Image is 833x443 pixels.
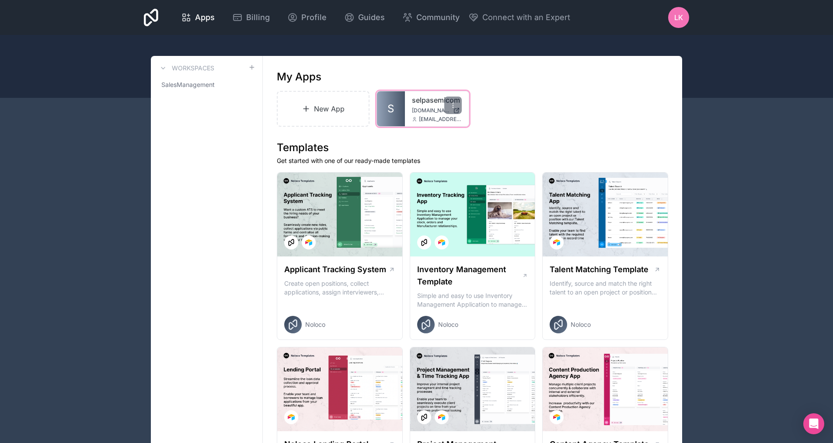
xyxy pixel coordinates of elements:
[553,239,560,246] img: Airtable Logo
[280,8,334,27] a: Profile
[438,320,458,329] span: Noloco
[412,107,462,114] a: [DOMAIN_NAME]
[571,320,591,329] span: Noloco
[482,11,570,24] span: Connect with an Expert
[395,8,467,27] a: Community
[337,8,392,27] a: Guides
[438,239,445,246] img: Airtable Logo
[158,77,255,93] a: SalesManagement
[377,91,405,126] a: S
[412,95,462,105] a: selpasemicom
[417,263,522,288] h1: Inventory Management Template
[412,107,450,114] span: [DOMAIN_NAME]
[416,11,460,24] span: Community
[288,414,295,421] img: Airtable Logo
[174,8,222,27] a: Apps
[553,414,560,421] img: Airtable Logo
[387,102,394,116] span: S
[161,80,215,89] span: SalesManagement
[438,414,445,421] img: Airtable Logo
[550,279,661,297] p: Identify, source and match the right talent to an open project or position with our Talent Matchi...
[284,279,395,297] p: Create open positions, collect applications, assign interviewers, centralise candidate feedback a...
[225,8,277,27] a: Billing
[277,156,668,165] p: Get started with one of our ready-made templates
[305,320,325,329] span: Noloco
[195,11,215,24] span: Apps
[803,413,824,434] div: Open Intercom Messenger
[550,263,648,276] h1: Talent Matching Template
[172,64,214,73] h3: Workspaces
[305,239,312,246] img: Airtable Logo
[277,91,369,127] a: New App
[246,11,270,24] span: Billing
[277,70,321,84] h1: My Apps
[284,263,386,276] h1: Applicant Tracking System
[674,12,683,23] span: LK
[301,11,327,24] span: Profile
[419,116,462,123] span: [EMAIL_ADDRESS][DOMAIN_NAME]
[358,11,385,24] span: Guides
[158,63,214,73] a: Workspaces
[468,11,570,24] button: Connect with an Expert
[417,291,528,309] p: Simple and easy to use Inventory Management Application to manage your stock, orders and Manufact...
[277,141,668,155] h1: Templates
